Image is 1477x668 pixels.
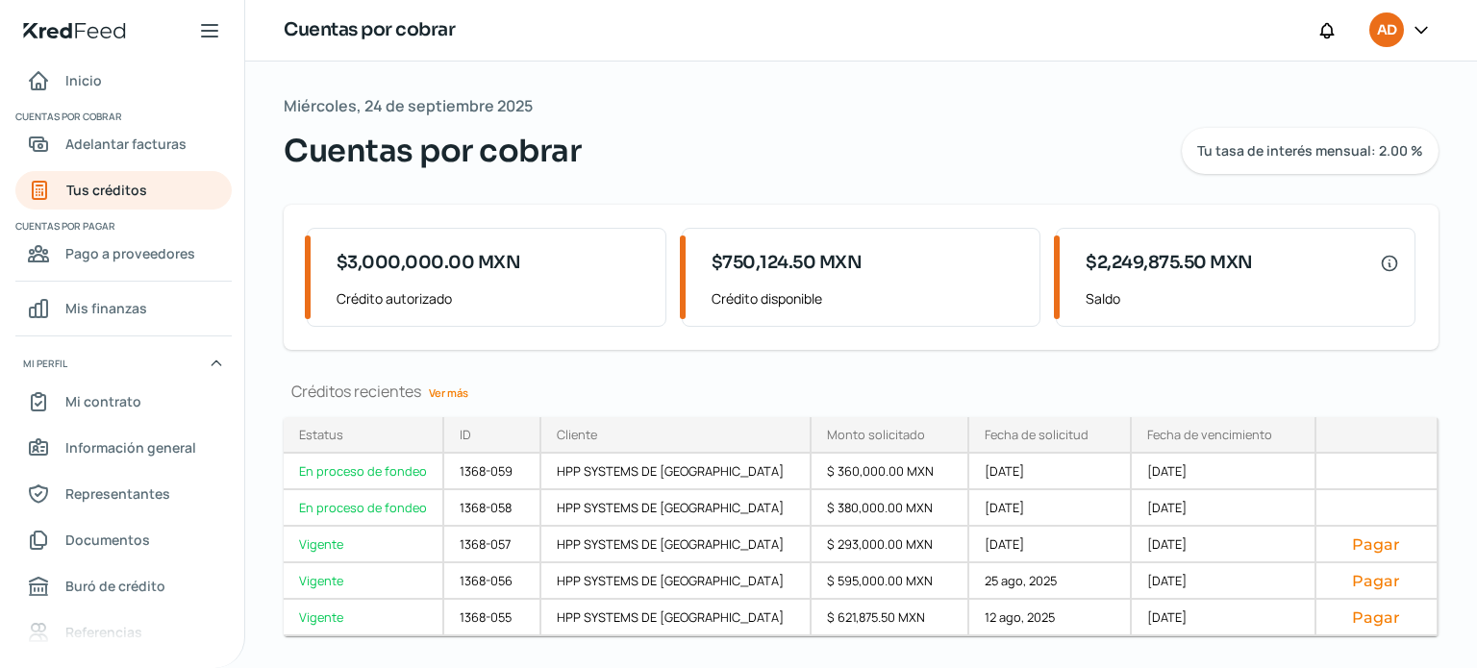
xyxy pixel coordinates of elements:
[299,426,343,443] div: Estatus
[1147,426,1272,443] div: Fecha de vencimiento
[969,490,1133,527] div: [DATE]
[284,490,444,527] a: En proceso de fondeo
[15,383,232,421] a: Mi contrato
[1086,286,1399,310] span: Saldo
[827,426,925,443] div: Monto solicitado
[1332,607,1422,627] button: Pagar
[65,241,195,265] span: Pago a proveedores
[15,521,232,559] a: Documentos
[65,574,165,598] span: Buró de crédito
[969,600,1133,636] div: 12 ago, 2025
[1132,563,1316,600] div: [DATE]
[337,286,650,310] span: Crédito autorizado
[1132,454,1316,490] div: [DATE]
[23,355,67,372] span: Mi perfil
[284,16,455,44] h1: Cuentas por cobrar
[284,128,581,174] span: Cuentas por cobrar
[15,108,229,125] span: Cuentas por cobrar
[812,600,969,636] div: $ 621,875.50 MXN
[460,426,471,443] div: ID
[1086,250,1253,276] span: $2,249,875.50 MXN
[15,235,232,273] a: Pago a proveedores
[1132,527,1316,563] div: [DATE]
[15,171,232,210] a: Tus créditos
[541,490,813,527] div: HPP SYSTEMS DE [GEOGRAPHIC_DATA]
[65,68,102,92] span: Inicio
[541,563,813,600] div: HPP SYSTEMS DE [GEOGRAPHIC_DATA]
[65,528,150,552] span: Documentos
[1197,144,1423,158] span: Tu tasa de interés mensual: 2.00 %
[65,132,187,156] span: Adelantar facturas
[969,563,1133,600] div: 25 ago, 2025
[444,600,541,636] div: 1368-055
[65,296,147,320] span: Mis finanzas
[284,381,1439,402] div: Créditos recientes
[985,426,1089,443] div: Fecha de solicitud
[15,289,232,328] a: Mis finanzas
[284,563,444,600] a: Vigente
[812,527,969,563] div: $ 293,000.00 MXN
[541,527,813,563] div: HPP SYSTEMS DE [GEOGRAPHIC_DATA]
[421,378,476,408] a: Ver más
[969,527,1133,563] div: [DATE]
[1332,571,1422,590] button: Pagar
[284,454,444,490] a: En proceso de fondeo
[1132,600,1316,636] div: [DATE]
[557,426,597,443] div: Cliente
[541,600,813,636] div: HPP SYSTEMS DE [GEOGRAPHIC_DATA]
[66,178,147,202] span: Tus créditos
[65,389,141,413] span: Mi contrato
[15,613,232,652] a: Referencias
[444,454,541,490] div: 1368-059
[1132,490,1316,527] div: [DATE]
[444,490,541,527] div: 1368-058
[284,600,444,636] a: Vigente
[812,490,969,527] div: $ 380,000.00 MXN
[15,217,229,235] span: Cuentas por pagar
[15,62,232,100] a: Inicio
[284,92,533,120] span: Miércoles, 24 de septiembre 2025
[969,454,1133,490] div: [DATE]
[65,482,170,506] span: Representantes
[1377,19,1396,42] span: AD
[444,527,541,563] div: 1368-057
[712,250,863,276] span: $750,124.50 MXN
[15,475,232,513] a: Representantes
[812,563,969,600] div: $ 595,000.00 MXN
[712,286,1025,310] span: Crédito disponible
[15,125,232,163] a: Adelantar facturas
[337,250,521,276] span: $3,000,000.00 MXN
[15,567,232,606] a: Buró de crédito
[15,429,232,467] a: Información general
[65,435,196,459] span: Información general
[541,454,813,490] div: HPP SYSTEMS DE [GEOGRAPHIC_DATA]
[284,527,444,563] a: Vigente
[812,454,969,490] div: $ 360,000.00 MXN
[444,563,541,600] div: 1368-056
[65,620,142,644] span: Referencias
[1332,534,1422,554] button: Pagar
